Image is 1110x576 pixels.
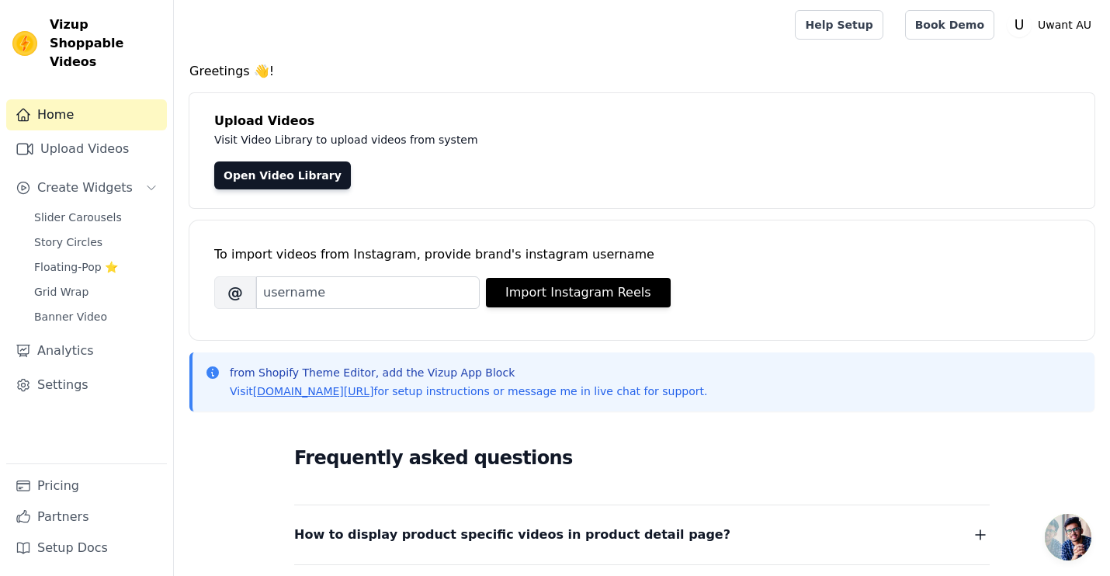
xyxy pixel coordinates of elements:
a: Banner Video [25,306,167,328]
span: Grid Wrap [34,284,88,300]
input: username [256,276,480,309]
span: @ [214,276,256,309]
span: Story Circles [34,234,102,250]
text: U [1015,17,1025,33]
h4: Greetings 👋! [189,62,1094,81]
button: Import Instagram Reels [486,278,671,307]
a: Partners [6,501,167,533]
a: Slider Carousels [25,206,167,228]
div: To import videos from Instagram, provide brand's instagram username [214,245,1070,264]
h2: Frequently asked questions [294,442,990,474]
a: Setup Docs [6,533,167,564]
span: Floating-Pop ⭐ [34,259,118,275]
a: Analytics [6,335,167,366]
span: Slider Carousels [34,210,122,225]
a: Pricing [6,470,167,501]
span: Vizup Shoppable Videos [50,16,161,71]
a: Open Video Library [214,161,351,189]
a: [DOMAIN_NAME][URL] [253,385,374,397]
p: Uwant AU [1032,11,1098,39]
span: Create Widgets [37,179,133,197]
h4: Upload Videos [214,112,1070,130]
a: Book Demo [905,10,994,40]
button: How to display product specific videos in product detail page? [294,524,990,546]
span: Banner Video [34,309,107,324]
a: Settings [6,370,167,401]
a: Grid Wrap [25,281,167,303]
a: Story Circles [25,231,167,253]
a: Floating-Pop ⭐ [25,256,167,278]
button: U Uwant AU [1007,11,1098,39]
p: Visit Video Library to upload videos from system [214,130,910,149]
a: Upload Videos [6,134,167,165]
span: How to display product specific videos in product detail page? [294,524,730,546]
a: Home [6,99,167,130]
div: Open chat [1045,514,1091,560]
p: from Shopify Theme Editor, add the Vizup App Block [230,365,707,380]
img: Vizup [12,31,37,56]
p: Visit for setup instructions or message me in live chat for support. [230,383,707,399]
button: Create Widgets [6,172,167,203]
a: Help Setup [795,10,883,40]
